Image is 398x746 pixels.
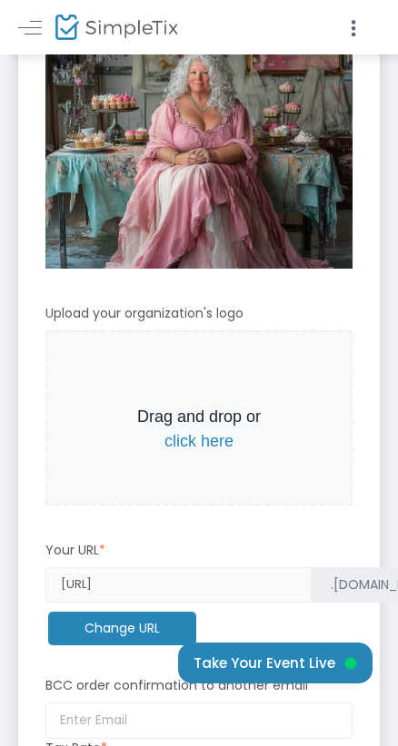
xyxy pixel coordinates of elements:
[178,643,373,683] button: Take Your Event Live
[45,676,308,695] m-panel-subtitle: BCC order confirmation to another email
[164,432,234,450] span: click here
[45,702,353,740] input: Enter Email
[48,612,196,645] m-button: Change URL
[45,541,105,560] m-panel-subtitle: Your URL
[51,405,347,454] p: Drag and drop or
[45,304,244,323] m-panel-subtitle: Upload your organization's logo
